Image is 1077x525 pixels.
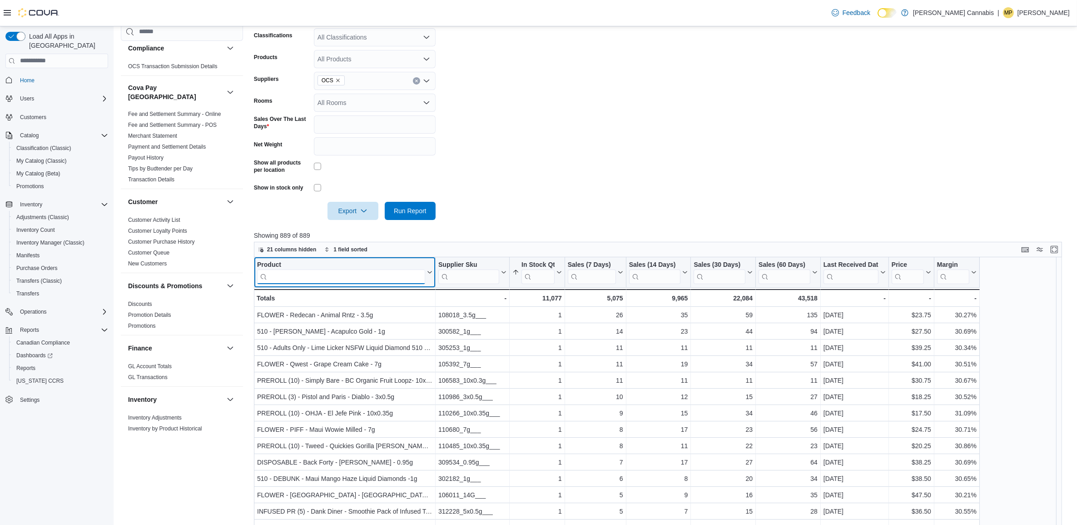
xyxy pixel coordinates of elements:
span: Customer Purchase History [128,238,195,245]
span: My Catalog (Beta) [13,168,108,179]
span: Operations [16,306,108,317]
button: Compliance [128,44,223,53]
span: GL Account Totals [128,363,172,370]
span: Load All Apps in [GEOGRAPHIC_DATA] [25,32,108,50]
div: [DATE] [824,326,886,337]
div: Product [257,260,425,269]
h3: Cova Pay [GEOGRAPHIC_DATA] [128,83,223,101]
div: 510 - [PERSON_NAME] - Acapulco Gold - 1g [257,326,432,337]
span: Classification (Classic) [13,143,108,154]
span: Purchase Orders [16,265,58,272]
a: Inventory by Product Historical [128,425,202,432]
div: 1 [512,359,562,370]
div: 108018_3.5g___ [438,310,506,320]
a: Customer Loyalty Points [128,228,187,234]
div: In Stock Qty [521,260,555,269]
span: My Catalog (Classic) [16,157,67,165]
div: 22,084 [694,293,753,304]
span: Catalog [20,132,39,139]
div: $30.75 [892,375,931,386]
button: Sales (30 Days) [694,260,753,284]
span: Canadian Compliance [13,337,108,348]
div: Matt Pozdrowski [1003,7,1014,18]
div: 94 [759,326,818,337]
div: 57 [759,359,818,370]
button: Margin [937,260,977,284]
button: Finance [225,343,236,354]
button: Adjustments (Classic) [9,211,112,224]
a: Inventory Adjustments [128,415,182,421]
div: Compliance [121,61,243,75]
nav: Complex example [5,70,108,430]
div: 135 [759,310,818,320]
div: 34 [694,359,753,370]
span: Transfers (Classic) [16,277,62,285]
div: 1 [512,391,562,402]
span: Users [20,95,34,102]
div: Sales (7 Days) [568,260,616,284]
div: 14 [568,326,623,337]
button: Product [257,260,432,284]
p: [PERSON_NAME] [1017,7,1070,18]
span: Customers [16,111,108,123]
a: GL Account Totals [128,363,172,370]
a: Transaction Details [128,176,174,183]
a: My Catalog (Classic) [13,155,70,166]
div: In Stock Qty [521,260,555,284]
div: 30.52% [937,391,977,402]
a: OCS Transaction Submission Details [128,63,218,70]
button: Last Received Date [824,260,886,284]
span: Settings [16,394,108,405]
div: PREROLL (3) - Pistol and Paris - Diablo - 3x0.5g [257,391,432,402]
span: New Customers [128,260,167,267]
div: Sales (14 Days) [629,260,680,269]
a: Customer Queue [128,250,169,256]
span: Fee and Settlement Summary - Online [128,110,221,118]
button: Inventory [225,394,236,405]
div: Margin [937,260,969,284]
label: Suppliers [254,75,279,83]
div: 35 [629,310,688,320]
span: Transfers [13,288,108,299]
div: 1 [512,408,562,419]
a: Feedback [828,4,874,22]
div: 1 [512,310,562,320]
a: Customers [16,112,50,123]
label: Sales Over The Last Days [254,115,310,130]
span: Customers [20,114,46,121]
div: 46 [759,408,818,419]
span: Inventory Manager (Classic) [16,239,84,246]
div: [DATE] [824,342,886,353]
span: Purchase Orders [13,263,108,274]
h3: Finance [128,344,152,353]
button: Transfers (Classic) [9,275,112,287]
div: 11 [568,359,623,370]
div: 27 [759,391,818,402]
button: Promotions [9,180,112,193]
button: Keyboard shortcuts [1020,244,1031,255]
button: Transfers [9,287,112,300]
button: Export [328,202,378,220]
span: Home [20,77,35,84]
button: Home [2,74,112,87]
img: Cova [18,8,59,17]
label: Products [254,54,278,61]
a: Payout History [128,155,164,161]
div: - [892,293,931,304]
span: Manifests [13,250,108,261]
button: Users [16,93,38,104]
div: 15 [694,391,753,402]
a: Customer Purchase History [128,239,195,245]
button: Run Report [385,202,436,220]
button: Discounts & Promotions [225,280,236,291]
a: Fee and Settlement Summary - Online [128,111,221,117]
span: Run Report [394,206,427,215]
button: Reports [16,325,43,335]
button: Open list of options [423,34,430,41]
button: [US_STATE] CCRS [9,375,112,387]
div: 11 [759,342,818,353]
div: 30.27% [937,310,977,320]
a: Transfers [13,288,43,299]
h3: Inventory [128,395,157,404]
